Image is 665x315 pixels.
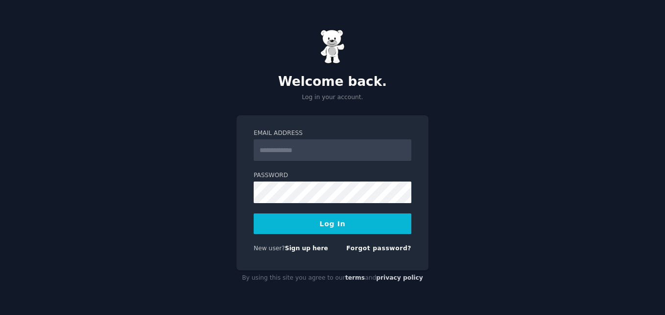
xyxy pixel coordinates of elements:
img: Gummy Bear [320,29,345,64]
span: New user? [254,245,285,252]
a: privacy policy [376,274,423,281]
button: Log In [254,213,411,234]
h2: Welcome back. [237,74,428,90]
a: Sign up here [285,245,328,252]
a: terms [345,274,365,281]
div: By using this site you agree to our and [237,270,428,286]
label: Email Address [254,129,411,138]
label: Password [254,171,411,180]
p: Log in your account. [237,93,428,102]
a: Forgot password? [346,245,411,252]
